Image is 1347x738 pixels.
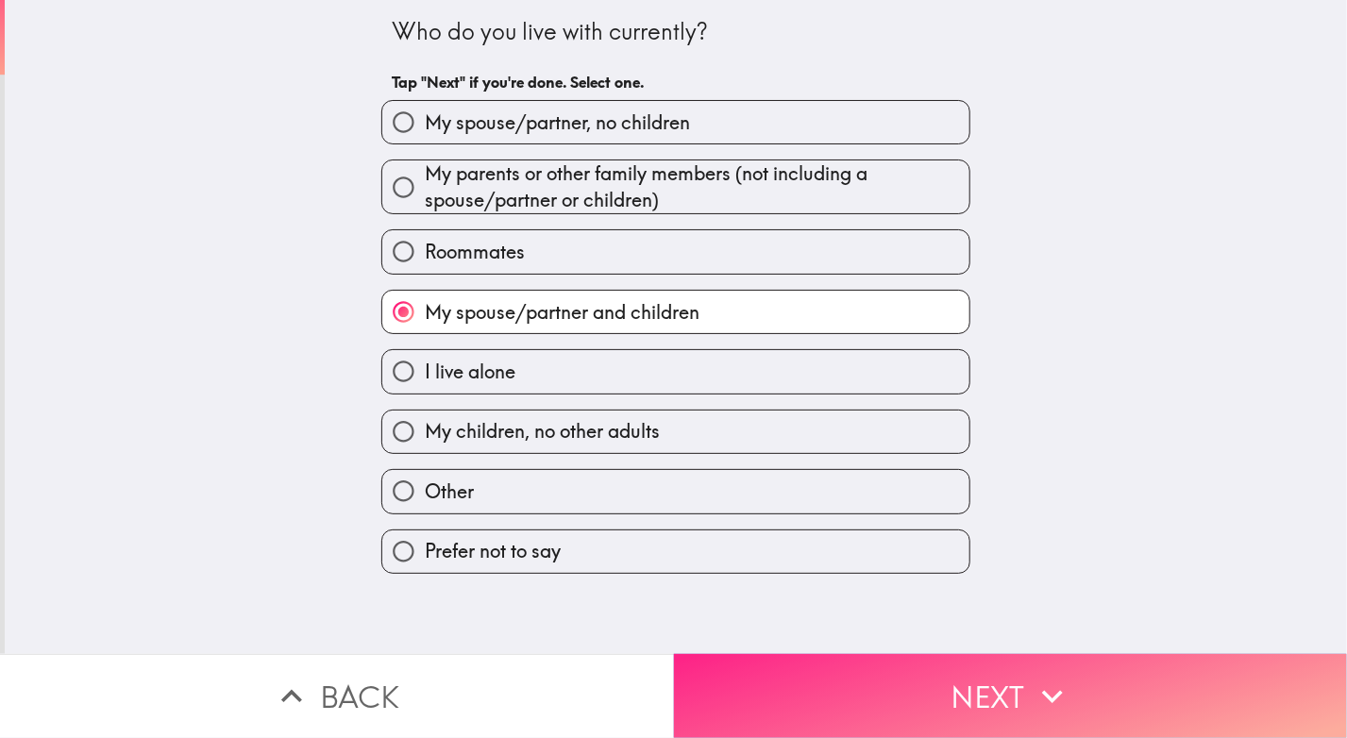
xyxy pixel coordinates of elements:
[382,160,969,213] button: My parents or other family members (not including a spouse/partner or children)
[392,16,960,48] div: Who do you live with currently?
[425,299,699,326] span: My spouse/partner and children
[425,538,561,564] span: Prefer not to say
[392,72,960,92] h6: Tap "Next" if you're done. Select one.
[382,530,969,573] button: Prefer not to say
[425,109,690,136] span: My spouse/partner, no children
[425,418,660,444] span: My children, no other adults
[382,101,969,143] button: My spouse/partner, no children
[425,478,474,505] span: Other
[382,411,969,453] button: My children, no other adults
[382,291,969,333] button: My spouse/partner and children
[382,230,969,273] button: Roommates
[425,359,515,385] span: I live alone
[382,470,969,512] button: Other
[425,160,969,213] span: My parents or other family members (not including a spouse/partner or children)
[382,350,969,393] button: I live alone
[425,239,525,265] span: Roommates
